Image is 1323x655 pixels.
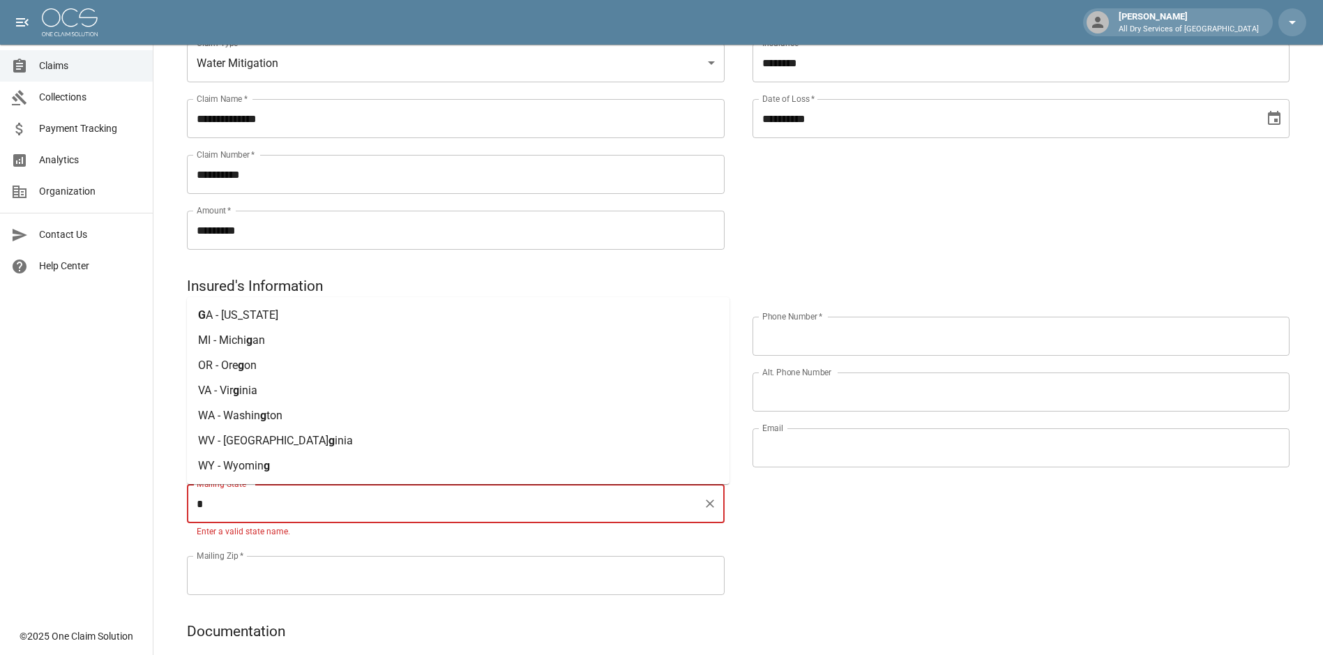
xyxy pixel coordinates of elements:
[39,153,142,167] span: Analytics
[762,422,783,434] label: Email
[198,359,238,372] span: OR - Ore
[39,227,142,242] span: Contact Us
[197,149,255,160] label: Claim Number
[762,310,822,322] label: Phone Number
[328,434,335,447] span: g
[700,494,720,513] button: Clear
[244,359,257,372] span: on
[198,308,206,322] span: G
[20,629,133,643] div: © 2025 One Claim Solution
[39,90,142,105] span: Collections
[197,550,244,562] label: Mailing Zip
[260,409,266,422] span: g
[1113,10,1264,35] div: [PERSON_NAME]
[42,8,98,36] img: ocs-logo-white-transparent.png
[39,184,142,199] span: Organization
[39,59,142,73] span: Claims
[239,384,257,397] span: inia
[233,384,239,397] span: g
[197,204,232,216] label: Amount
[198,384,233,397] span: VA - Vir
[246,333,252,347] span: g
[1260,105,1288,133] button: Choose date, selected date is Apr 15, 2025
[39,259,142,273] span: Help Center
[39,121,142,136] span: Payment Tracking
[206,308,278,322] span: A - [US_STATE]
[187,43,725,82] div: Water Mitigation
[264,459,270,472] span: g
[197,93,248,105] label: Claim Name
[238,359,244,372] span: g
[198,409,260,422] span: WA - Washin
[8,8,36,36] button: open drawer
[1119,24,1259,36] p: All Dry Services of [GEOGRAPHIC_DATA]
[266,409,282,422] span: ton
[198,333,246,347] span: MI - Michi
[198,459,264,472] span: WY - Wyomin
[762,366,831,378] label: Alt. Phone Number
[252,333,265,347] span: an
[335,434,353,447] span: inia
[197,525,715,539] p: Enter a valid state name.
[762,93,815,105] label: Date of Loss
[198,434,328,447] span: WV - [GEOGRAPHIC_DATA]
